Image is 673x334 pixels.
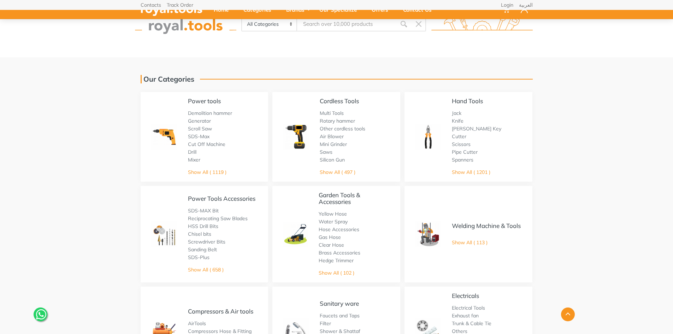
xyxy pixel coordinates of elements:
[452,149,478,155] a: Pipe Cutter
[151,221,177,247] img: Royal - Power Tools Accessories
[452,125,501,132] a: [PERSON_NAME] Key
[452,239,488,246] a: Show All ( 113 )
[141,75,194,83] h1: Our Categories
[452,305,485,311] a: Electrical Tools
[452,169,490,175] a: Show All ( 1201 )
[319,218,348,225] a: Water Spray
[519,2,533,7] a: العربية
[320,118,355,124] a: Rotary hammer
[283,124,309,150] img: Royal - Cordless Tools
[501,2,513,7] a: Login
[320,169,355,175] a: Show All ( 497 )
[188,118,211,124] a: Generator
[320,133,344,140] a: Air Blower
[452,97,483,105] a: Hand Tools
[283,222,308,246] img: Royal - Garden Tools & Accessories
[188,97,221,105] a: Power tools
[452,133,466,140] a: Cutter
[452,141,471,147] a: Scissors
[320,149,332,155] a: Saws
[319,191,360,205] a: Garden Tools & Accessories
[188,246,217,253] a: Sanding Belt
[188,207,219,214] a: SDS-MAX Bit
[188,215,248,222] a: Reciprocating Saw Blades
[188,149,196,155] a: Drill
[135,14,236,34] img: royal.tools Logo
[188,169,226,175] a: Show All ( 1119 )
[188,133,209,140] a: SDS-Max
[320,141,347,147] a: Mini Grinder
[452,292,479,299] a: Electricals
[320,125,365,132] a: Other cordless tools
[320,110,344,116] a: Multi Tools
[242,17,297,31] select: Category
[319,242,344,248] a: Clear Hose
[319,234,341,240] a: Gas Hose
[452,157,473,163] a: Spanners
[151,124,177,150] img: Royal - Power tools
[320,300,359,307] a: Sanitary ware
[320,320,331,327] a: Filter
[188,141,225,147] a: Cut Off Machine
[188,110,232,116] a: Demolition hammer
[452,110,461,116] a: Jack
[167,2,193,7] a: Track Order
[452,320,491,327] a: Trunk & Cable Tie
[320,97,359,105] a: Cordless Tools
[188,157,200,163] a: Mixer
[297,17,396,31] input: Site search
[415,221,441,247] img: Royal - Welding Machine & Tools
[141,2,161,7] a: Contacts
[188,254,209,260] a: SDS-Plus
[188,223,218,229] a: HSS Drill Bits
[319,226,359,233] a: Hose Accessories
[319,250,360,256] a: Brass Accessories
[431,14,533,34] img: royal.tools Logo
[188,125,212,132] a: Scroll Saw
[415,124,441,150] img: Royal - Hand Tools
[188,195,255,202] a: Power Tools Accessories
[188,320,206,327] a: AirTools
[188,231,211,237] a: Chisel bits
[320,157,345,163] a: Silicon Gun
[452,222,521,229] a: Welding Machine & Tools
[188,266,224,273] a: Show All ( 658 )
[319,211,347,217] a: Yellow Hose
[188,239,225,245] a: Screwdriver Bits
[319,270,354,276] a: Show All ( 102 )
[452,118,464,124] a: Knife
[319,257,354,264] a: Hedge Trimmer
